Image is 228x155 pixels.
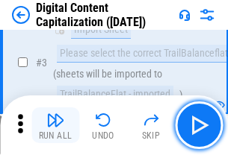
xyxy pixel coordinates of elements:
[127,107,175,143] button: Skip
[142,131,161,140] div: Skip
[71,21,131,39] div: Import Sheet
[179,9,191,21] img: Support
[12,6,30,24] img: Back
[36,57,47,69] span: # 3
[92,131,114,140] div: Undo
[46,111,64,129] img: Run All
[187,113,211,137] img: Main button
[31,107,79,143] button: Run All
[39,131,73,140] div: Run All
[198,6,216,24] img: Settings menu
[57,86,173,104] div: TrailBalanceFlat - imported
[36,1,173,29] div: Digital Content Capitalization ([DATE])
[94,111,112,129] img: Undo
[142,111,160,129] img: Skip
[79,107,127,143] button: Undo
